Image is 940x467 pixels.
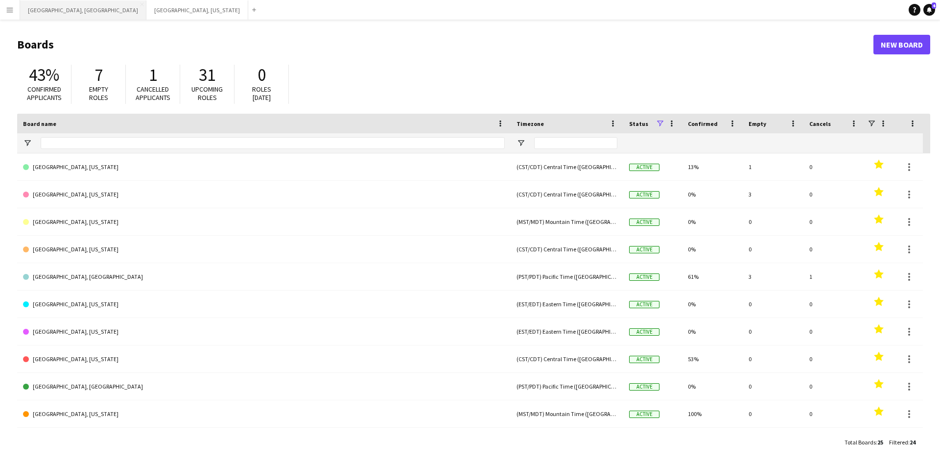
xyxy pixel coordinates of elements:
[743,263,803,290] div: 3
[511,318,623,345] div: (EST/EDT) Eastern Time ([GEOGRAPHIC_DATA] & [GEOGRAPHIC_DATA])
[873,35,930,54] a: New Board
[534,137,617,149] input: Timezone Filter Input
[23,291,505,318] a: [GEOGRAPHIC_DATA], [US_STATE]
[743,428,803,455] div: 0
[803,263,864,290] div: 1
[629,411,659,418] span: Active
[199,64,215,86] span: 31
[149,64,157,86] span: 1
[258,64,266,86] span: 0
[743,236,803,263] div: 0
[682,208,743,235] div: 0%
[20,0,146,20] button: [GEOGRAPHIC_DATA], [GEOGRAPHIC_DATA]
[803,236,864,263] div: 0
[803,400,864,427] div: 0
[94,64,103,86] span: 7
[23,236,505,263] a: [GEOGRAPHIC_DATA], [US_STATE]
[629,383,659,391] span: Active
[845,439,876,446] span: Total Boards
[743,208,803,235] div: 0
[889,439,908,446] span: Filtered
[511,345,623,372] div: (CST/CDT) Central Time ([GEOGRAPHIC_DATA] & [GEOGRAPHIC_DATA])
[932,2,936,9] span: 4
[809,120,831,127] span: Cancels
[743,318,803,345] div: 0
[23,428,505,455] a: [GEOGRAPHIC_DATA], [GEOGRAPHIC_DATA]
[23,318,505,345] a: [GEOGRAPHIC_DATA], [US_STATE]
[23,373,505,400] a: [GEOGRAPHIC_DATA], [GEOGRAPHIC_DATA]
[682,236,743,263] div: 0%
[511,236,623,263] div: (CST/CDT) Central Time ([GEOGRAPHIC_DATA] & [GEOGRAPHIC_DATA])
[17,37,873,52] h1: Boards
[23,120,56,127] span: Board name
[682,318,743,345] div: 0%
[682,373,743,400] div: 0%
[629,246,659,253] span: Active
[191,85,223,102] span: Upcoming roles
[910,439,916,446] span: 24
[803,181,864,208] div: 0
[803,345,864,372] div: 0
[629,120,648,127] span: Status
[803,208,864,235] div: 0
[517,139,525,147] button: Open Filter Menu
[629,191,659,198] span: Active
[845,433,883,452] div: :
[629,164,659,171] span: Active
[27,85,62,102] span: Confirmed applicants
[889,433,916,452] div: :
[743,153,803,180] div: 1
[682,153,743,180] div: 13%
[252,85,271,102] span: Roles [DATE]
[682,263,743,290] div: 61%
[23,153,505,181] a: [GEOGRAPHIC_DATA], [US_STATE]
[688,120,718,127] span: Confirmed
[146,0,248,20] button: [GEOGRAPHIC_DATA], [US_STATE]
[511,263,623,290] div: (PST/PDT) Pacific Time ([GEOGRAPHIC_DATA] & [GEOGRAPHIC_DATA])
[23,345,505,373] a: [GEOGRAPHIC_DATA], [US_STATE]
[511,291,623,318] div: (EST/EDT) Eastern Time ([GEOGRAPHIC_DATA] & [GEOGRAPHIC_DATA])
[29,64,59,86] span: 43%
[629,328,659,336] span: Active
[511,153,623,180] div: (CST/CDT) Central Time ([GEOGRAPHIC_DATA] & [GEOGRAPHIC_DATA])
[23,400,505,428] a: [GEOGRAPHIC_DATA], [US_STATE]
[803,153,864,180] div: 0
[629,273,659,281] span: Active
[803,291,864,318] div: 0
[682,345,743,372] div: 53%
[136,85,170,102] span: Cancelled applicants
[629,219,659,226] span: Active
[629,301,659,308] span: Active
[923,4,935,16] a: 4
[511,208,623,235] div: (MST/MDT) Mountain Time ([GEOGRAPHIC_DATA] & [GEOGRAPHIC_DATA])
[749,120,766,127] span: Empty
[803,373,864,400] div: 0
[23,208,505,236] a: [GEOGRAPHIC_DATA], [US_STATE]
[517,120,544,127] span: Timezone
[682,291,743,318] div: 0%
[743,373,803,400] div: 0
[803,318,864,345] div: 0
[682,400,743,427] div: 100%
[629,356,659,363] span: Active
[511,181,623,208] div: (CST/CDT) Central Time ([GEOGRAPHIC_DATA] & [GEOGRAPHIC_DATA])
[682,428,743,455] div: 0%
[89,85,108,102] span: Empty roles
[743,345,803,372] div: 0
[23,139,32,147] button: Open Filter Menu
[743,291,803,318] div: 0
[511,400,623,427] div: (MST/MDT) Mountain Time ([GEOGRAPHIC_DATA] & [GEOGRAPHIC_DATA])
[803,428,864,455] div: 0
[682,181,743,208] div: 0%
[743,400,803,427] div: 0
[23,181,505,208] a: [GEOGRAPHIC_DATA], [US_STATE]
[877,439,883,446] span: 25
[23,263,505,291] a: [GEOGRAPHIC_DATA], [GEOGRAPHIC_DATA]
[41,137,505,149] input: Board name Filter Input
[511,428,623,455] div: (PST/PDT) Pacific Time ([GEOGRAPHIC_DATA] & [GEOGRAPHIC_DATA])
[743,181,803,208] div: 3
[511,373,623,400] div: (PST/PDT) Pacific Time ([GEOGRAPHIC_DATA] & [GEOGRAPHIC_DATA])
